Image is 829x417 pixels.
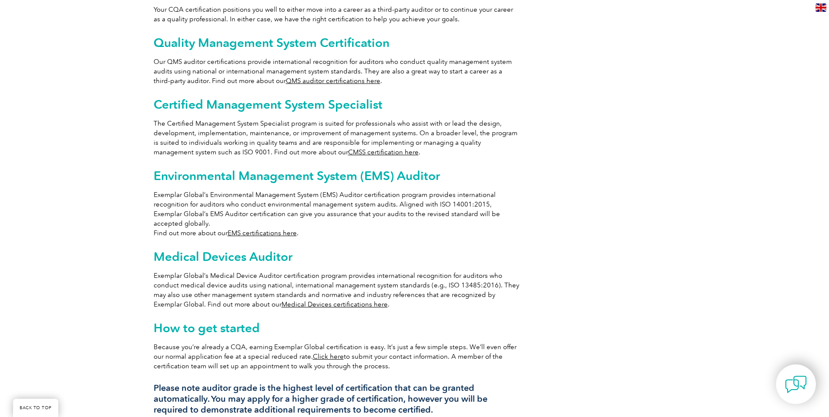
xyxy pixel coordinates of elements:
[348,148,419,156] a: CMSS certification here
[154,57,519,86] p: Our QMS auditor certifications provide international recognition for auditors who conduct quality...
[282,300,388,308] a: Medical Devices certifications here
[154,97,519,111] h2: Certified Management System Specialist
[154,321,519,335] h2: How to get started
[154,119,519,157] p: The Certified Management System Specialist program is suited for professionals who assist with or...
[154,190,519,238] p: Exemplar Global’s Environmental Management System (EMS) Auditor certification program provides in...
[154,5,519,24] p: Your CQA certification positions you well to either move into a career as a third-party auditor o...
[154,169,519,183] h2: Environmental Management System (EMS) Auditor
[228,229,297,237] a: EMS certifications here
[785,374,807,395] img: contact-chat.png
[816,3,826,12] img: en
[154,250,519,264] h2: Medical Devices Auditor
[13,399,58,417] a: BACK TO TOP
[154,36,519,50] h2: Quality Management System Certification
[313,353,344,360] a: Click here
[154,342,519,371] p: Because you’re already a CQA, earning Exemplar Global certification is easy. It’s just a few simp...
[154,383,519,415] h3: Please note auditor grade is the highest level of certification that can be granted automatically...
[286,77,380,85] a: QMS auditor certifications here
[154,271,519,309] p: Exemplar Global’s Medical Device Auditor certification program provides international recognition...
